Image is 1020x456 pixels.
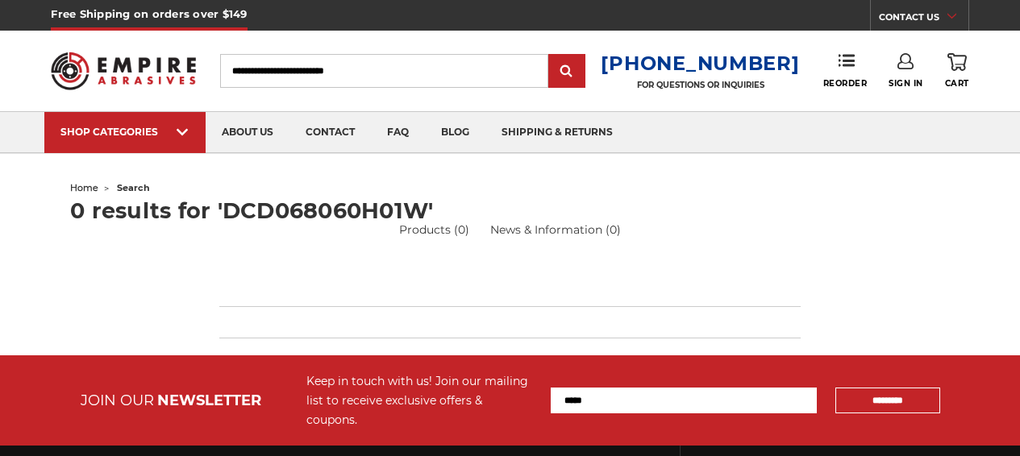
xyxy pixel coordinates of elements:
a: home [70,182,98,193]
div: Keep in touch with us! Join our mailing list to receive exclusive offers & coupons. [306,371,535,429]
a: faq [371,112,425,153]
span: Reorder [823,78,868,89]
span: Cart [945,78,969,89]
a: [PHONE_NUMBER] [601,52,799,75]
a: News & Information (0) [490,222,621,238]
span: NEWSLETTER [157,392,261,409]
a: blog [425,112,485,153]
a: Products (0) [399,222,469,238]
input: Submit [551,56,583,88]
p: FOR QUESTIONS OR INQUIRIES [601,80,799,90]
span: Sign In [889,78,923,89]
span: JOIN OUR [81,392,154,409]
a: CONTACT US [879,8,968,31]
a: contact [289,112,371,153]
span: search [117,182,150,193]
div: SHOP CATEGORIES [60,126,189,138]
h1: 0 results for 'DCD068060H01W' [70,200,950,222]
a: shipping & returns [485,112,629,153]
a: about us [206,112,289,153]
a: Reorder [823,53,868,88]
img: Empire Abrasives [51,43,195,99]
a: Cart [945,53,969,89]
